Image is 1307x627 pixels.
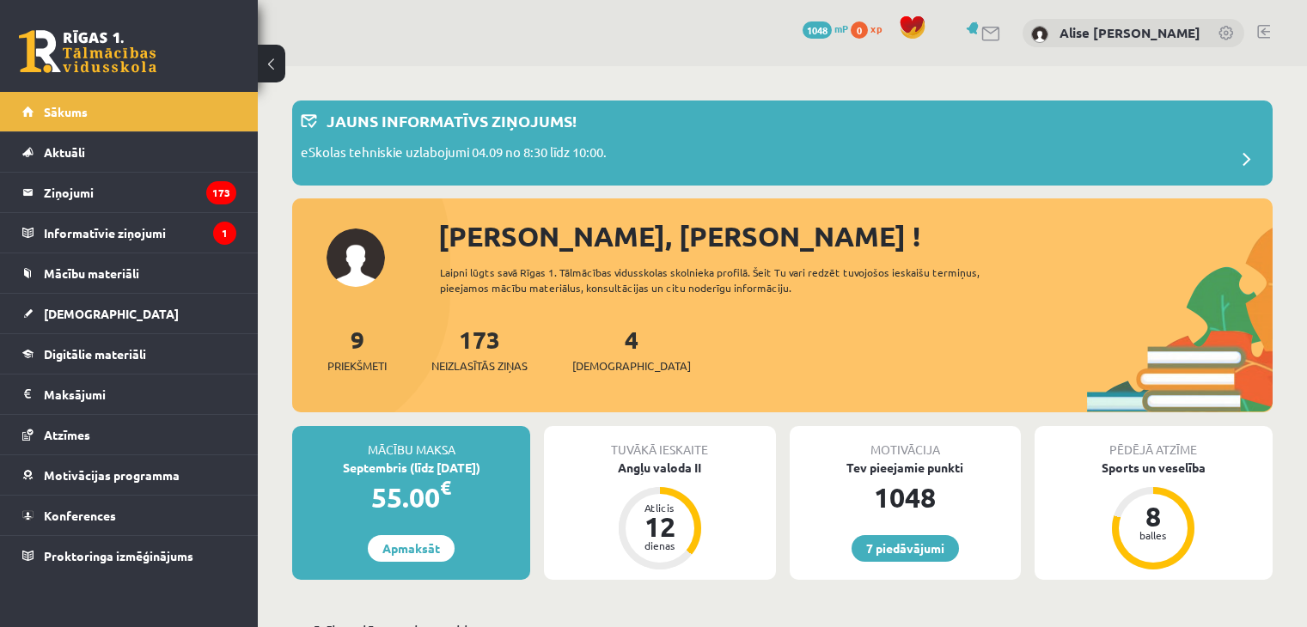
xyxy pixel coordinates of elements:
[1035,459,1273,572] a: Sports un veselība 8 balles
[572,324,691,374] a: 4[DEMOGRAPHIC_DATA]
[22,213,236,253] a: Informatīvie ziņojumi1
[1035,426,1273,459] div: Pēdējā atzīme
[368,535,455,562] a: Apmaksāt
[22,455,236,495] a: Motivācijas programma
[44,427,90,442] span: Atzīmes
[1060,24,1200,41] a: Alise [PERSON_NAME]
[22,415,236,454] a: Atzīmes
[440,265,1029,295] div: Laipni lūgts savā Rīgas 1. Tālmācības vidusskolas skolnieka profilā. Šeit Tu vari redzēt tuvojošo...
[790,426,1021,459] div: Motivācija
[1127,530,1179,540] div: balles
[327,357,387,374] span: Priekšmeti
[327,109,577,132] p: Jauns informatīvs ziņojums!
[790,459,1021,477] div: Tev pieejamie punkti
[22,92,236,131] a: Sākums
[634,540,686,551] div: dienas
[22,536,236,575] a: Proktoringa izmēģinājums
[44,548,193,563] span: Proktoringa izmēģinājums
[544,459,775,572] a: Angļu valoda II Atlicis 12 dienas
[44,144,85,160] span: Aktuāli
[301,143,607,167] p: eSkolas tehniskie uzlabojumi 04.09 no 8:30 līdz 10:00.
[44,346,146,362] span: Digitālie materiāli
[44,173,236,212] legend: Ziņojumi
[440,475,451,500] span: €
[22,294,236,333] a: [DEMOGRAPHIC_DATA]
[22,253,236,293] a: Mācību materiāli
[301,109,1264,177] a: Jauns informatīvs ziņojums! eSkolas tehniskie uzlabojumi 04.09 no 8:30 līdz 10:00.
[44,508,116,523] span: Konferences
[870,21,882,35] span: xp
[544,459,775,477] div: Angļu valoda II
[44,104,88,119] span: Sākums
[22,374,236,414] a: Maksājumi
[22,496,236,535] a: Konferences
[431,324,528,374] a: 173Neizlasītās ziņas
[292,426,530,459] div: Mācību maksa
[803,21,832,39] span: 1048
[292,477,530,518] div: 55.00
[22,132,236,172] a: Aktuāli
[22,334,236,374] a: Digitālie materiāli
[213,222,236,245] i: 1
[572,357,691,374] span: [DEMOGRAPHIC_DATA]
[292,459,530,477] div: Septembris (līdz [DATE])
[44,213,236,253] legend: Informatīvie ziņojumi
[851,21,890,35] a: 0 xp
[544,426,775,459] div: Tuvākā ieskaite
[1031,26,1048,43] img: Alise Aleksa Vītola
[834,21,848,35] span: mP
[803,21,848,35] a: 1048 mP
[44,374,236,414] legend: Maksājumi
[438,216,1273,257] div: [PERSON_NAME], [PERSON_NAME] !
[206,181,236,204] i: 173
[1127,502,1179,530] div: 8
[22,173,236,212] a: Ziņojumi173
[44,306,179,321] span: [DEMOGRAPHIC_DATA]
[44,265,139,281] span: Mācību materiāli
[431,357,528,374] span: Neizlasītās ziņas
[19,30,156,73] a: Rīgas 1. Tālmācības vidusskola
[790,477,1021,518] div: 1048
[1035,459,1273,477] div: Sports un veselība
[327,324,387,374] a: 9Priekšmeti
[44,467,180,483] span: Motivācijas programma
[634,513,686,540] div: 12
[851,21,868,39] span: 0
[634,502,686,513] div: Atlicis
[852,535,959,562] a: 7 piedāvājumi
